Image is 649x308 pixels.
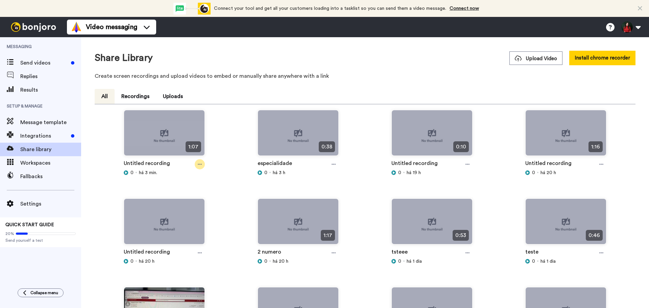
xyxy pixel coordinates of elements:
[391,258,473,265] div: há 1 dia
[173,3,211,15] div: animation
[391,159,438,169] a: Untitled recording
[130,169,134,176] span: 0
[124,110,205,161] img: no-thumbnail.jpg
[18,288,64,297] button: Collapse menu
[5,222,54,227] span: QUICK START GUIDE
[20,118,81,126] span: Message template
[392,199,472,250] img: no-thumbnail.jpg
[20,145,81,153] span: Share library
[398,169,401,176] span: 0
[525,248,538,258] a: teste
[258,169,339,176] div: há 3 h
[264,169,267,176] span: 0
[30,290,58,295] span: Collapse menu
[450,6,479,11] a: Connect now
[20,172,81,181] span: Fallbacks
[586,230,603,241] span: 0:46
[8,22,59,32] img: bj-logo-header-white.svg
[515,55,557,62] span: Upload Video
[5,238,76,243] span: Send yourself a test
[525,169,606,176] div: há 20 h
[124,169,205,176] div: há 3 min.
[214,6,446,11] span: Connect your tool and get all your customers loading into a tasklist so you can send them a video...
[392,110,472,161] img: no-thumbnail.jpg
[186,141,201,152] span: 1:07
[569,51,635,65] button: Install chrome recorder
[124,159,170,169] a: Untitled recording
[258,159,292,169] a: especialidade
[391,248,408,258] a: tsteee
[156,89,190,104] button: Uploads
[20,86,81,94] span: Results
[124,248,170,258] a: Untitled recording
[526,110,606,161] img: no-thumbnail.jpg
[95,53,153,63] h1: Share Library
[124,258,205,265] div: há 20 h
[258,199,338,250] img: no-thumbnail.jpg
[124,199,205,250] img: no-thumbnail.jpg
[532,258,535,265] span: 0
[95,89,115,104] button: All
[398,258,401,265] span: 0
[453,230,469,241] span: 0:53
[588,141,603,152] span: 1:16
[71,22,82,32] img: vm-color.svg
[391,169,473,176] div: há 19 h
[532,169,535,176] span: 0
[526,199,606,250] img: no-thumbnail.jpg
[86,22,137,32] span: Video messaging
[20,159,81,167] span: Workspaces
[20,132,68,140] span: Integrations
[321,230,335,241] span: 1:17
[115,89,156,104] button: Recordings
[525,159,572,169] a: Untitled recording
[5,231,14,236] span: 20%
[95,72,635,80] p: Create screen recordings and upload videos to embed or manually share anywhere with a link
[319,141,335,152] span: 0:38
[509,51,562,65] button: Upload Video
[20,72,81,80] span: Replies
[525,258,606,265] div: há 1 dia
[20,59,68,67] span: Send videos
[130,258,134,265] span: 0
[20,200,81,208] span: Settings
[258,258,339,265] div: há 20 h
[258,248,281,258] a: 2 numero
[258,110,338,161] img: no-thumbnail.jpg
[264,258,267,265] span: 0
[453,141,469,152] span: 0:10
